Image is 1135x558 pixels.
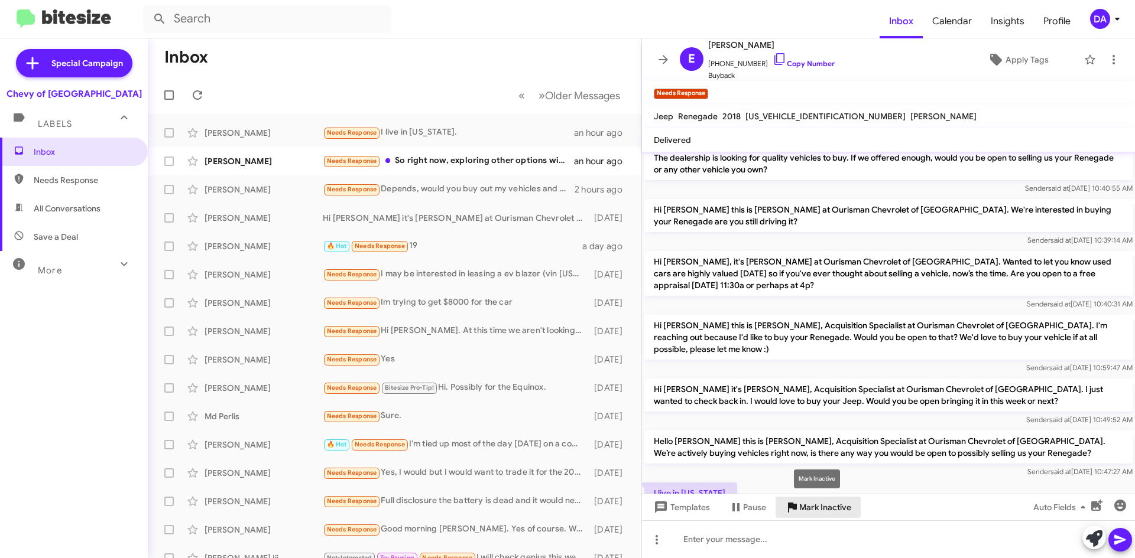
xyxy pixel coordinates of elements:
div: I'm tied up most of the day [DATE] on a company event. Let's talk [DATE]. [323,438,588,451]
span: E [688,50,695,68]
span: [US_VEHICLE_IDENTIFICATION_NUMBER] [745,111,906,122]
div: [DATE] [588,269,632,280]
span: Apply Tags [1006,49,1049,70]
div: Yes, I would but I would want to trade it for the 2013 Jeep Wrangler Unlimited Sport if I got eno... [323,466,588,479]
p: Hello [PERSON_NAME] this is [PERSON_NAME], Acquisition Specialist at Ourisman Chevrolet of [GEOGR... [644,430,1133,464]
span: said at [1049,415,1070,424]
button: Auto Fields [1024,497,1100,518]
span: Needs Response [355,242,405,250]
button: Mark Inactive [776,497,861,518]
div: Full disclosure the battery is dead and it would need to be picked up. [323,494,588,508]
div: Hi. Possibly for the Equinox. [323,381,588,394]
h1: Inbox [164,48,208,67]
div: Md Perlis [205,410,323,422]
span: Needs Response [327,497,377,505]
span: Needs Response [327,129,377,136]
div: an hour ago [574,155,632,167]
div: [PERSON_NAME] [205,524,323,536]
div: [PERSON_NAME] [205,127,323,139]
span: said at [1050,467,1071,476]
div: [PERSON_NAME] [205,155,323,167]
div: Hi [PERSON_NAME] it's [PERSON_NAME] at Ourisman Chevrolet of [GEOGRAPHIC_DATA]. Just wanted to fo... [323,212,588,224]
span: Needs Response [327,469,377,477]
span: Bitesize Pro-Tip! [385,384,434,391]
span: Inbox [880,4,923,38]
nav: Page navigation example [512,83,627,107]
span: Sender [DATE] 10:47:27 AM [1027,467,1133,476]
p: I live in [US_STATE]. [644,482,737,504]
div: I live in [US_STATE]. [323,126,574,139]
div: [PERSON_NAME] [205,269,323,280]
div: Mark Inactive [794,469,840,488]
div: [DATE] [588,410,632,422]
a: Special Campaign [16,49,132,77]
div: [DATE] [588,467,632,479]
span: Sender [DATE] 10:40:31 AM [1027,299,1133,308]
a: Profile [1034,4,1080,38]
div: [PERSON_NAME] [205,240,323,252]
span: Templates [651,497,710,518]
span: Inbox [34,146,134,158]
span: Sender [DATE] 10:59:47 AM [1026,363,1133,372]
div: [DATE] [588,325,632,337]
span: Needs Response [327,157,377,165]
div: a day ago [582,240,632,252]
div: Hi [PERSON_NAME]. At this time we aren't looking to sell it. Thank you [323,324,588,338]
div: So right now, exploring other options with other 86s in the area with similar or cheaper prices [323,154,574,168]
a: Calendar [923,4,981,38]
button: Previous [511,83,532,107]
button: DA [1080,9,1122,29]
button: Apply Tags [957,49,1078,70]
span: Buyback [708,70,835,81]
span: Needs Response [34,174,134,186]
div: 19 [323,239,582,253]
div: Yes [323,353,588,366]
div: [PERSON_NAME] [205,325,323,337]
div: [DATE] [588,354,632,366]
button: Templates [642,497,719,518]
div: [PERSON_NAME] [205,439,323,451]
span: [PHONE_NUMBER] [708,52,835,70]
span: Sender [DATE] 10:49:52 AM [1026,415,1133,424]
button: Pause [719,497,776,518]
p: Hi [PERSON_NAME] it's [PERSON_NAME], Acquisition Specialist at Ourisman Chevrolet of [GEOGRAPHIC_... [644,378,1133,412]
span: Mark Inactive [799,497,851,518]
div: [DATE] [588,495,632,507]
span: said at [1048,184,1069,192]
p: Hi [PERSON_NAME] this is [PERSON_NAME], Acquisition Specialist at Ourisman Chevrolet of [GEOGRAPH... [644,315,1133,360]
div: I may be interested in leasing a ev blazer (vin [US_VEHICLE_IDENTIFICATION_NUMBER]) and trade in ... [323,267,588,281]
span: 🔥 Hot [327,440,347,448]
span: Needs Response [327,355,377,363]
div: [PERSON_NAME] [205,184,323,195]
span: Needs Response [327,299,377,306]
span: [PERSON_NAME] [708,38,835,52]
a: Copy Number [773,59,835,68]
div: [DATE] [588,297,632,309]
span: Labels [38,119,72,129]
div: an hour ago [574,127,632,139]
span: Special Campaign [51,57,123,69]
div: [DATE] [588,524,632,536]
span: Needs Response [355,440,405,448]
div: [PERSON_NAME] [205,467,323,479]
div: [PERSON_NAME] [205,495,323,507]
span: Sender [DATE] 10:40:55 AM [1025,184,1133,192]
div: [PERSON_NAME] [205,354,323,366]
div: [PERSON_NAME] [205,212,323,224]
div: [DATE] [588,212,632,224]
span: All Conversations [34,203,100,214]
a: Insights [981,4,1034,38]
span: » [539,88,545,103]
span: 🔥 Hot [327,242,347,250]
span: Needs Response [327,185,377,193]
span: Needs Response [327,412,377,420]
input: Search [143,5,391,33]
span: More [38,265,62,276]
div: [PERSON_NAME] [205,297,323,309]
span: said at [1050,299,1071,308]
span: 2018 [722,111,741,122]
span: Older Messages [545,89,620,102]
